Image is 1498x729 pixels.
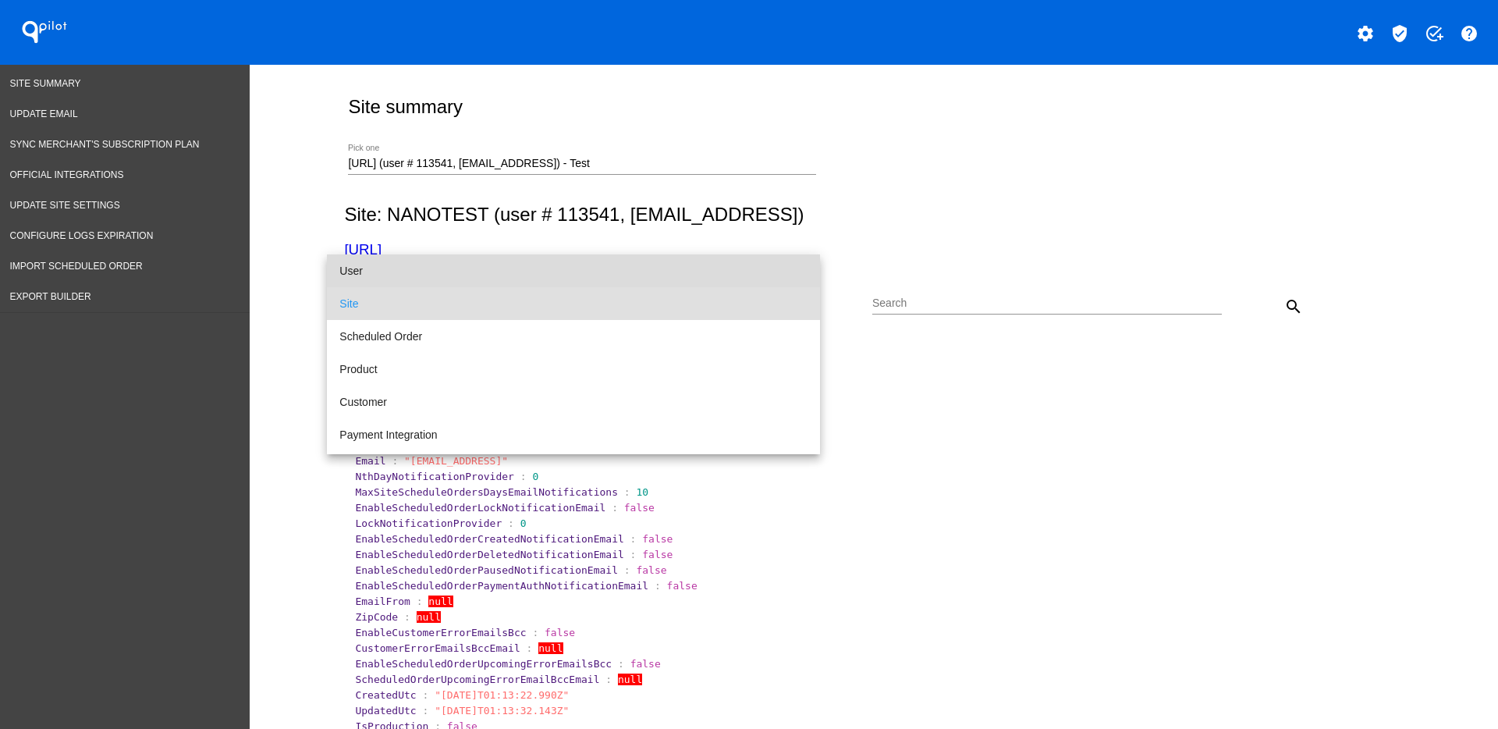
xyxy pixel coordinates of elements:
[339,353,808,386] span: Product
[339,451,808,484] span: Shipping Integration
[339,287,808,320] span: Site
[339,386,808,418] span: Customer
[339,418,808,451] span: Payment Integration
[339,320,808,353] span: Scheduled Order
[339,254,808,287] span: User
